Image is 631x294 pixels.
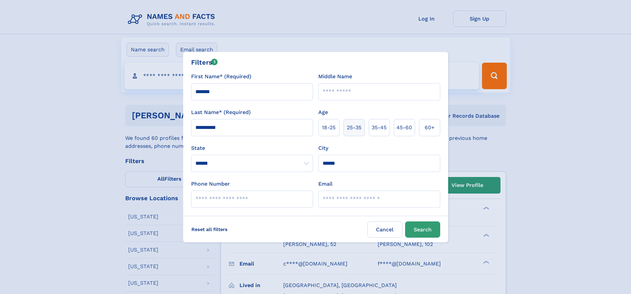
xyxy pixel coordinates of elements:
label: Last Name* (Required) [191,108,251,116]
label: Reset all filters [187,221,232,237]
label: Middle Name [318,73,352,81]
label: Email [318,180,333,188]
label: First Name* (Required) [191,73,251,81]
label: Age [318,108,328,116]
span: 35‑45 [372,124,387,132]
div: Filters [191,57,218,67]
span: 60+ [425,124,435,132]
label: State [191,144,313,152]
button: Search [405,221,440,238]
span: 18‑25 [322,124,336,132]
span: 25‑35 [347,124,361,132]
span: 45‑60 [396,124,412,132]
label: City [318,144,328,152]
label: Cancel [367,221,402,238]
label: Phone Number [191,180,230,188]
